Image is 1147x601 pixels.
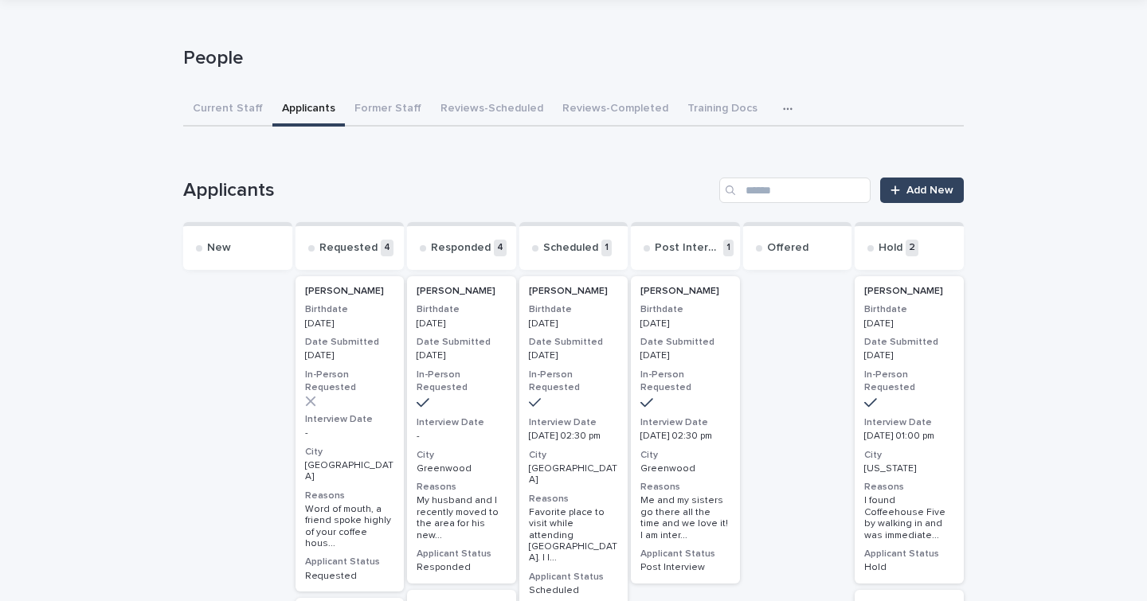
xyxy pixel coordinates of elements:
[417,562,507,573] p: Responded
[431,93,553,127] button: Reviews-Scheduled
[417,336,507,349] h3: Date Submitted
[640,336,730,349] h3: Date Submitted
[305,571,395,582] p: Requested
[640,495,730,541] span: Me and my sisters go there all the time and we love it! I am inter ...
[417,431,507,442] p: -
[345,93,431,127] button: Former Staff
[864,548,954,560] h3: Applicant Status
[417,463,507,474] p: Greenwood
[296,276,405,591] a: [PERSON_NAME]Birthdate[DATE]Date Submitted[DATE]In-Person RequestedInterview Date-City[GEOGRAPHIC...
[640,562,730,573] p: Post Interview
[305,336,395,349] h3: Date Submitted
[640,286,730,297] p: [PERSON_NAME]
[417,350,507,361] p: [DATE]
[906,240,918,256] p: 2
[417,449,507,462] h3: City
[529,585,619,596] p: Scheduled
[529,449,619,462] h3: City
[305,460,395,483] p: [GEOGRAPHIC_DATA]
[529,318,619,330] p: [DATE]
[855,276,964,583] a: [PERSON_NAME]Birthdate[DATE]Date Submitted[DATE]In-Person RequestedInterview Date[DATE] 01:00 pmC...
[906,185,953,196] span: Add New
[305,303,395,316] h3: Birthdate
[305,369,395,394] h3: In-Person Requested
[640,463,730,474] p: Greenwood
[305,427,395,439] p: -
[640,303,730,316] h3: Birthdate
[719,178,871,203] input: Search
[631,276,740,583] div: [PERSON_NAME]Birthdate[DATE]Date Submitted[DATE]In-Person RequestedInterview Date[DATE] 02:30 pmC...
[305,504,395,550] span: Word of mouth, a friend spoke highly of your coffee hous ...
[864,495,954,541] div: I found Coffeehouse Five by walking in and was immediately drawn to the warm, welcoming atmospher...
[305,350,395,361] p: [DATE]
[864,303,954,316] h3: Birthdate
[678,93,767,127] button: Training Docs
[553,93,678,127] button: Reviews-Completed
[417,303,507,316] h3: Birthdate
[183,47,957,70] p: People
[407,276,516,583] a: [PERSON_NAME]Birthdate[DATE]Date Submitted[DATE]In-Person RequestedInterview Date-CityGreenwoodRe...
[529,369,619,394] h3: In-Person Requested
[640,416,730,429] h3: Interview Date
[864,449,954,462] h3: City
[864,495,954,541] span: I found Coffeehouse Five by walking in and was immediate ...
[417,369,507,394] h3: In-Person Requested
[305,413,395,426] h3: Interview Date
[305,286,395,297] p: [PERSON_NAME]
[864,369,954,394] h3: In-Person Requested
[767,241,808,255] p: Offered
[864,286,954,297] p: [PERSON_NAME]
[417,548,507,560] h3: Applicant Status
[864,481,954,494] h3: Reasons
[305,446,395,459] h3: City
[640,350,730,361] p: [DATE]
[880,178,964,203] a: Add New
[864,431,954,442] p: [DATE] 01:00 pm
[864,350,954,361] p: [DATE]
[417,416,507,429] h3: Interview Date
[417,495,507,541] span: My husband and I recently moved to the area for his new ...
[529,286,619,297] p: [PERSON_NAME]
[417,481,507,494] h3: Reasons
[864,416,954,429] h3: Interview Date
[417,318,507,330] p: [DATE]
[640,495,730,541] div: Me and my sisters go there all the time and we love it! I am interested because I need a job and ...
[529,416,619,429] h3: Interview Date
[183,93,272,127] button: Current Staff
[864,318,954,330] p: [DATE]
[864,562,954,573] p: Hold
[529,431,619,442] p: [DATE] 02:30 pm
[305,318,395,330] p: [DATE]
[417,495,507,541] div: My husband and I recently moved to the area for his new job and I looked up cafes/coffeehouses ne...
[529,507,619,564] div: Favorite place to visit while attending Franklin College. I love working as a barista and learnin...
[640,449,730,462] h3: City
[640,369,730,394] h3: In-Person Requested
[305,556,395,568] h3: Applicant Status
[529,303,619,316] h3: Birthdate
[529,507,619,564] span: Favorite place to visit while attending [GEOGRAPHIC_DATA]. I l ...
[529,336,619,349] h3: Date Submitted
[864,336,954,349] h3: Date Submitted
[207,241,231,255] p: New
[529,493,619,505] h3: Reasons
[183,179,713,202] h1: Applicants
[305,490,395,502] h3: Reasons
[381,240,393,256] p: 4
[640,548,730,560] h3: Applicant Status
[864,463,954,474] p: [US_STATE]
[640,481,730,494] h3: Reasons
[305,504,395,550] div: Word of mouth, a friend spoke highly of your coffee house. She mentioned that the type of environ...
[640,431,730,442] p: [DATE] 02:30 pm
[272,93,345,127] button: Applicants
[529,571,619,583] h3: Applicant Status
[417,286,507,297] p: [PERSON_NAME]
[529,350,619,361] p: [DATE]
[529,463,619,486] p: [GEOGRAPHIC_DATA]
[431,241,491,255] p: Responded
[655,241,720,255] p: Post Interview
[319,241,378,255] p: Requested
